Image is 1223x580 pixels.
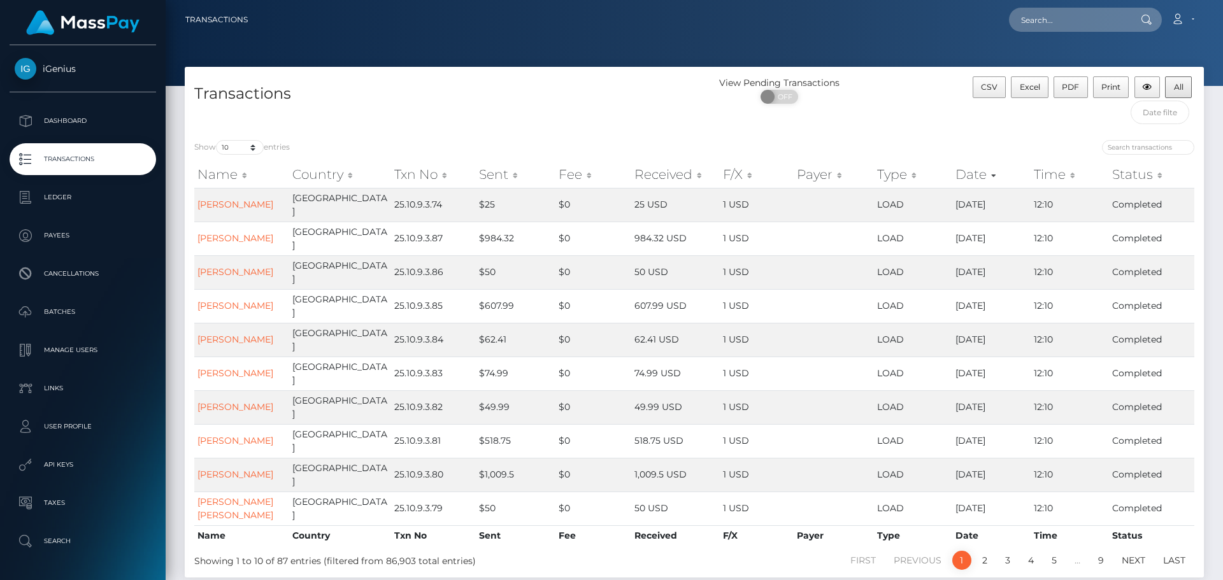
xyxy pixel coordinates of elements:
[197,232,273,244] a: [PERSON_NAME]
[10,296,156,328] a: Batches
[720,458,794,492] td: 1 USD
[874,188,952,222] td: LOAD
[1031,525,1110,546] th: Time
[1020,82,1040,92] span: Excel
[720,255,794,289] td: 1 USD
[476,162,555,187] th: Sent: activate to sort column ascending
[555,323,631,357] td: $0
[1031,424,1110,458] td: 12:10
[555,424,631,458] td: $0
[874,289,952,323] td: LOAD
[15,150,151,169] p: Transactions
[15,455,151,474] p: API Keys
[720,188,794,222] td: 1 USD
[1109,222,1194,255] td: Completed
[391,222,476,255] td: 25.10.9.3.87
[952,255,1031,289] td: [DATE]
[720,323,794,357] td: 1 USD
[631,188,719,222] td: 25 USD
[874,323,952,357] td: LOAD
[631,492,719,525] td: 50 USD
[874,357,952,390] td: LOAD
[185,6,248,33] a: Transactions
[952,492,1031,525] td: [DATE]
[391,289,476,323] td: 25.10.9.3.85
[476,458,555,492] td: $1,009.5
[194,549,600,568] div: Showing 1 to 10 of 87 entries (filtered from 86,903 total entries)
[1174,82,1184,92] span: All
[10,258,156,290] a: Cancellations
[15,226,151,245] p: Payees
[1115,551,1152,570] a: Next
[476,255,555,289] td: $50
[1109,162,1194,187] th: Status: activate to sort column ascending
[768,90,799,104] span: OFF
[720,492,794,525] td: 1 USD
[194,162,289,187] th: Name: activate to sort column ascending
[555,188,631,222] td: $0
[476,424,555,458] td: $518.75
[197,199,273,210] a: [PERSON_NAME]
[1131,101,1190,124] input: Date filter
[720,390,794,424] td: 1 USD
[1031,357,1110,390] td: 12:10
[1062,82,1079,92] span: PDF
[1109,289,1194,323] td: Completed
[1109,492,1194,525] td: Completed
[476,357,555,390] td: $74.99
[1091,551,1111,570] a: 9
[197,496,273,521] a: [PERSON_NAME] [PERSON_NAME]
[197,367,273,379] a: [PERSON_NAME]
[1165,76,1192,98] button: All
[391,492,476,525] td: 25.10.9.3.79
[631,162,719,187] th: Received: activate to sort column ascending
[1093,76,1129,98] button: Print
[1109,424,1194,458] td: Completed
[631,424,719,458] td: 518.75 USD
[1109,188,1194,222] td: Completed
[476,323,555,357] td: $62.41
[15,417,151,436] p: User Profile
[555,255,631,289] td: $0
[391,525,476,546] th: Txn No
[794,525,874,546] th: Payer
[555,222,631,255] td: $0
[289,222,391,255] td: [GEOGRAPHIC_DATA]
[631,357,719,390] td: 74.99 USD
[10,449,156,481] a: API Keys
[15,341,151,360] p: Manage Users
[720,357,794,390] td: 1 USD
[391,424,476,458] td: 25.10.9.3.81
[631,255,719,289] td: 50 USD
[694,76,864,90] div: View Pending Transactions
[631,289,719,323] td: 607.99 USD
[289,492,391,525] td: [GEOGRAPHIC_DATA]
[1031,458,1110,492] td: 12:10
[874,222,952,255] td: LOAD
[15,379,151,398] p: Links
[391,255,476,289] td: 25.10.9.3.86
[952,525,1031,546] th: Date
[555,357,631,390] td: $0
[476,525,555,546] th: Sent
[952,323,1031,357] td: [DATE]
[1031,188,1110,222] td: 12:10
[15,493,151,513] p: Taxes
[794,162,874,187] th: Payer: activate to sort column ascending
[555,492,631,525] td: $0
[998,551,1017,570] a: 3
[197,469,273,480] a: [PERSON_NAME]
[289,289,391,323] td: [GEOGRAPHIC_DATA]
[197,300,273,311] a: [PERSON_NAME]
[952,390,1031,424] td: [DATE]
[952,162,1031,187] th: Date: activate to sort column ascending
[10,220,156,251] a: Payees
[194,83,685,105] h4: Transactions
[952,424,1031,458] td: [DATE]
[10,487,156,519] a: Taxes
[555,525,631,546] th: Fee
[194,140,290,155] label: Show entries
[197,266,273,278] a: [PERSON_NAME]
[1101,82,1120,92] span: Print
[10,181,156,213] a: Ledger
